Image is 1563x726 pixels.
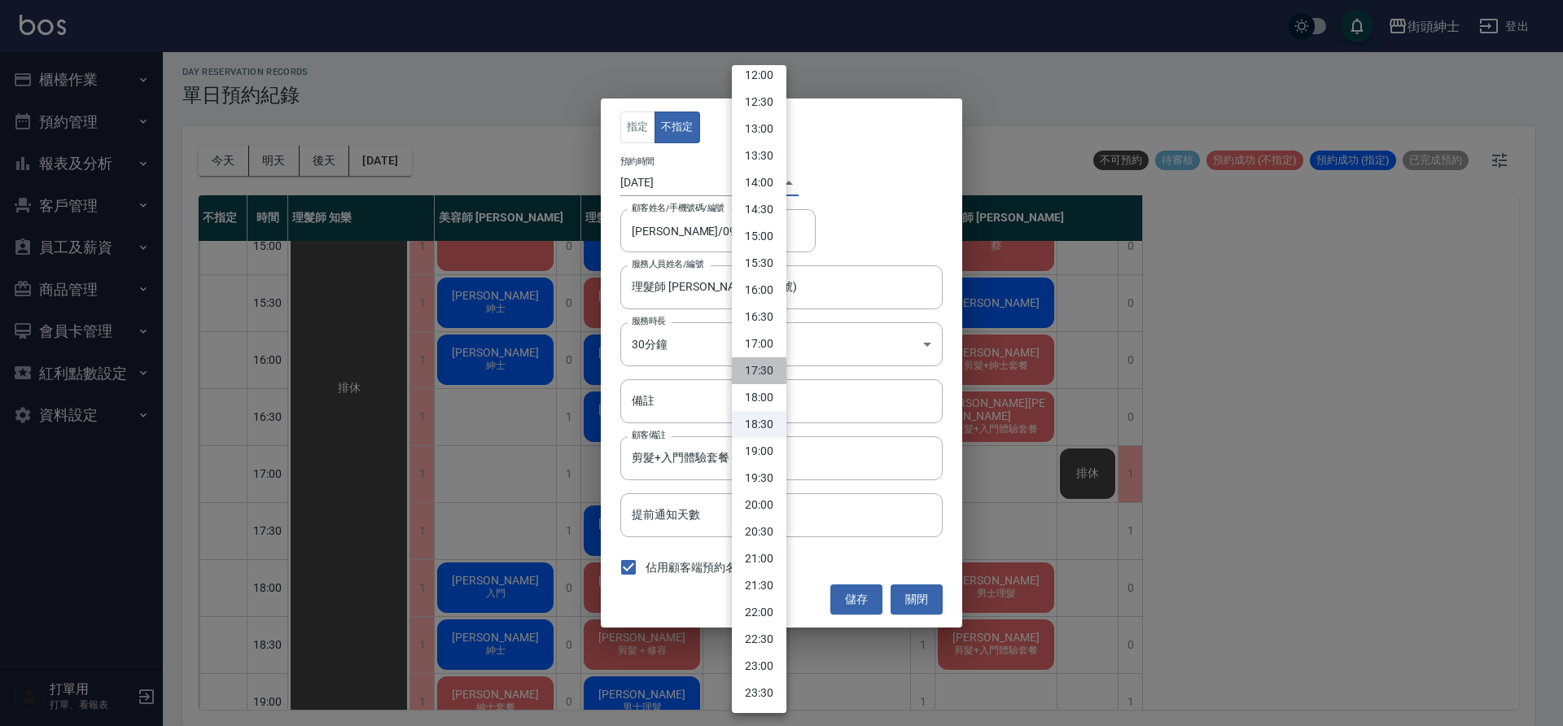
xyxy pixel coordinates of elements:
[732,277,786,304] li: 16:00
[732,572,786,599] li: 21:30
[732,62,786,89] li: 12:00
[732,330,786,357] li: 17:00
[732,545,786,572] li: 21:00
[732,89,786,116] li: 12:30
[732,492,786,518] li: 20:00
[732,169,786,196] li: 14:00
[732,250,786,277] li: 15:30
[732,357,786,384] li: 17:30
[732,626,786,653] li: 22:30
[732,680,786,706] li: 23:30
[732,599,786,626] li: 22:00
[732,116,786,142] li: 13:00
[732,465,786,492] li: 19:30
[732,518,786,545] li: 20:30
[732,304,786,330] li: 16:30
[732,142,786,169] li: 13:30
[732,384,786,411] li: 18:00
[732,411,786,438] li: 18:30
[732,438,786,465] li: 19:00
[732,653,786,680] li: 23:00
[732,196,786,223] li: 14:30
[732,223,786,250] li: 15:00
